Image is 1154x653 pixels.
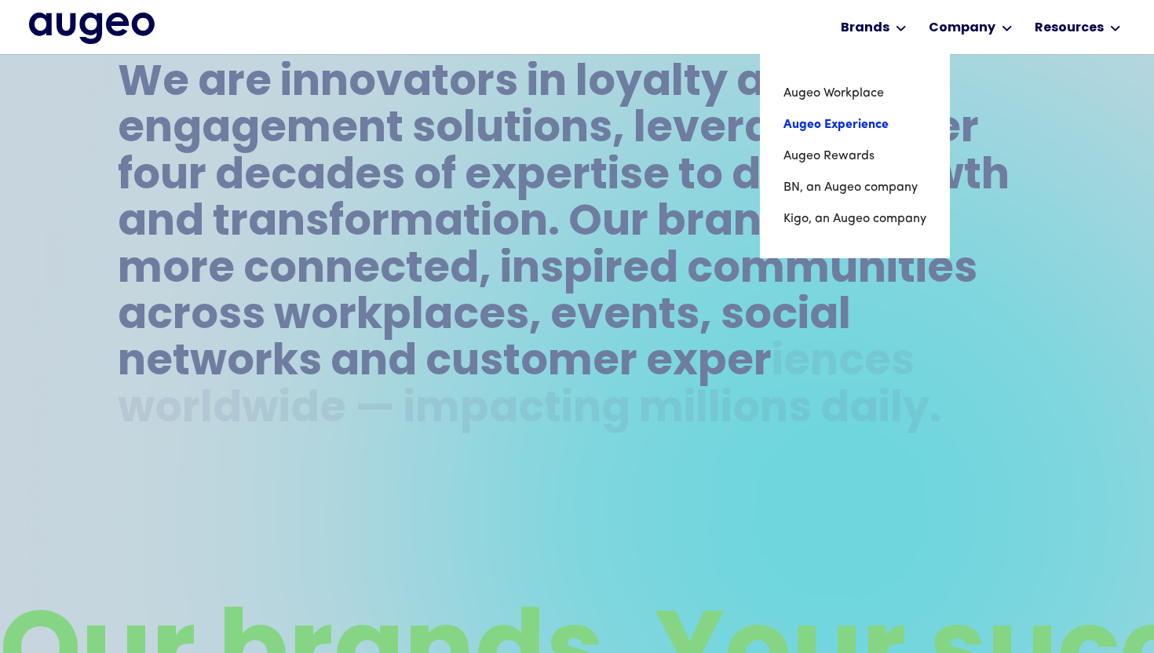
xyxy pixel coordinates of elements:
div: Resources [1035,19,1104,38]
a: home [29,13,155,46]
a: Augeo Workplace [783,78,926,109]
div: Brands [841,19,889,38]
nav: Brands [760,54,950,258]
a: BN, an Augeo company [783,172,926,203]
div: Company [929,19,995,38]
a: Augeo Rewards [783,140,926,172]
a: Kigo, an Augeo company [783,203,926,235]
a: Augeo Experience [783,109,926,140]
